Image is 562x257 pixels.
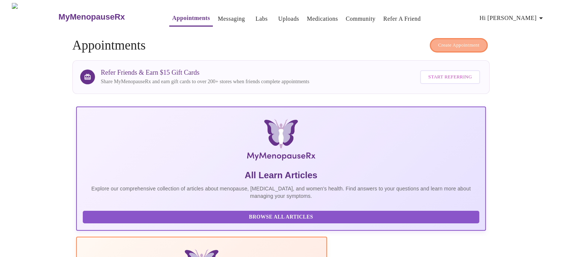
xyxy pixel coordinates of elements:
a: MyMenopauseRx [58,4,154,30]
a: Medications [307,14,338,24]
a: Uploads [278,14,299,24]
h4: Appointments [72,38,490,53]
span: Hi [PERSON_NAME] [480,13,545,23]
h3: Refer Friends & Earn $15 Gift Cards [101,69,309,77]
img: MyMenopauseRx Logo [144,119,418,163]
img: MyMenopauseRx Logo [12,3,58,31]
button: Start Referring [420,70,480,84]
button: Hi [PERSON_NAME] [477,11,548,26]
a: Browse All Articles [83,213,481,220]
button: Labs [250,11,273,26]
a: Messaging [218,14,245,24]
p: Share MyMenopauseRx and earn gift cards to over 200+ stores when friends complete appointments [101,78,309,85]
button: Browse All Articles [83,211,480,224]
button: Community [343,11,379,26]
a: Start Referring [418,67,482,88]
button: Appointments [169,11,213,27]
button: Medications [304,11,341,26]
a: Community [346,14,376,24]
button: Refer a Friend [380,11,424,26]
a: Labs [255,14,268,24]
h5: All Learn Articles [83,169,480,181]
button: Messaging [215,11,248,26]
button: Uploads [275,11,302,26]
span: Browse All Articles [90,213,472,222]
button: Create Appointment [430,38,488,53]
span: Create Appointment [438,41,480,50]
p: Explore our comprehensive collection of articles about menopause, [MEDICAL_DATA], and women's hea... [83,185,480,200]
span: Start Referring [428,73,472,81]
h3: MyMenopauseRx [58,12,125,22]
a: Refer a Friend [383,14,421,24]
a: Appointments [172,13,210,23]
